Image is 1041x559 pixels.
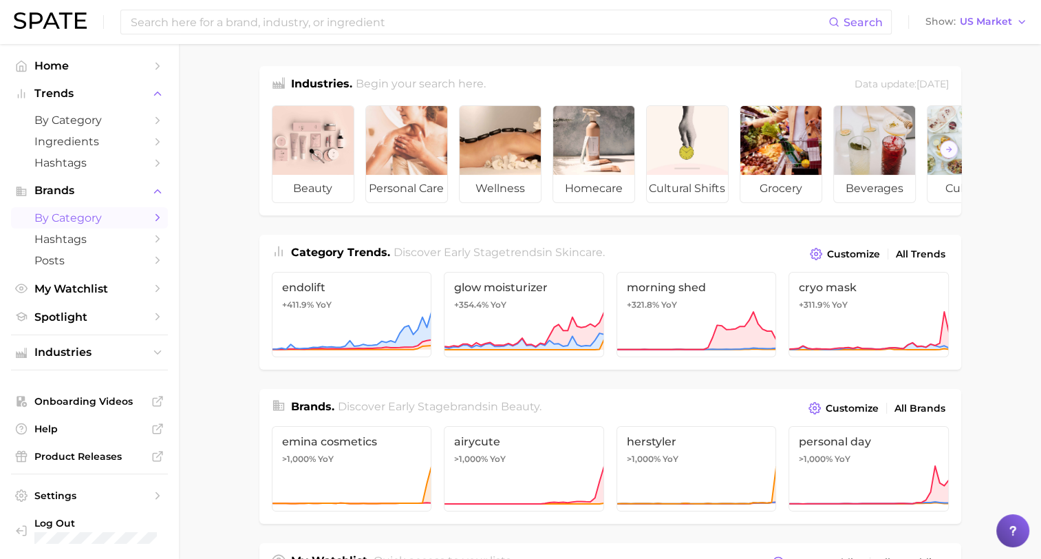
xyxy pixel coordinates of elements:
[647,175,728,202] span: cultural shifts
[892,245,949,264] a: All Trends
[34,395,144,408] span: Onboarding Videos
[454,281,594,294] span: glow moisturizer
[627,435,766,448] span: herstyler
[11,306,168,328] a: Spotlight
[272,272,432,357] a: endolift+411.9% YoY
[834,175,915,202] span: beverages
[454,454,488,464] span: >1,000%
[833,105,916,203] a: beverages
[960,18,1012,25] span: US Market
[11,419,168,439] a: Help
[338,400,541,413] span: Discover Early Stage brands in .
[34,489,144,502] span: Settings
[894,403,945,414] span: All Brands
[444,272,604,357] a: glow moisturizer+354.4% YoY
[740,175,822,202] span: grocery
[34,135,144,148] span: Ingredients
[34,59,144,72] span: Home
[616,272,777,357] a: morning shed+321.8% YoY
[11,207,168,229] a: by Category
[627,299,659,310] span: +321.8%
[490,454,506,465] span: YoY
[646,105,729,203] a: cultural shifts
[34,184,144,197] span: Brands
[661,299,677,310] span: YoY
[291,76,352,94] h1: Industries.
[11,485,168,506] a: Settings
[34,87,144,100] span: Trends
[34,423,144,435] span: Help
[11,446,168,467] a: Product Releases
[11,152,168,173] a: Hashtags
[11,83,168,104] button: Trends
[454,435,594,448] span: airycute
[11,250,168,271] a: Posts
[34,310,144,324] span: Spotlight
[34,211,144,224] span: by Category
[34,282,144,295] span: My Watchlist
[356,76,486,94] h2: Begin your search here.
[891,399,949,418] a: All Brands
[272,105,354,203] a: beauty
[366,175,447,202] span: personal care
[394,246,605,259] span: Discover Early Stage trends in .
[11,180,168,201] button: Brands
[627,281,766,294] span: morning shed
[805,399,881,418] button: Customize
[34,233,144,246] span: Hashtags
[316,299,332,310] span: YoY
[282,281,422,294] span: endolift
[282,435,422,448] span: emina cosmetics
[459,105,541,203] a: wellness
[799,299,830,310] span: +311.9%
[34,254,144,267] span: Posts
[827,249,880,260] span: Customize
[799,454,833,464] span: >1,000%
[11,278,168,299] a: My Watchlist
[925,18,956,25] span: Show
[553,175,634,202] span: homecare
[460,175,541,202] span: wellness
[11,342,168,363] button: Industries
[896,249,945,260] span: All Trends
[282,454,316,464] span: >1,000%
[832,299,848,310] span: YoY
[799,435,938,448] span: personal day
[552,105,635,203] a: homecare
[826,403,879,414] span: Customize
[740,105,822,203] a: grocery
[940,140,958,158] button: Scroll Right
[444,426,604,511] a: airycute>1,000% YoY
[34,114,144,127] span: by Category
[34,517,157,529] span: Log Out
[799,281,938,294] span: cryo mask
[844,16,883,29] span: Search
[291,246,390,259] span: Category Trends .
[501,400,539,413] span: beauty
[11,229,168,250] a: Hashtags
[491,299,506,310] span: YoY
[855,76,949,94] div: Data update: [DATE]
[34,450,144,463] span: Product Releases
[927,105,1009,203] a: culinary
[922,13,1031,31] button: ShowUS Market
[11,391,168,412] a: Onboarding Videos
[129,10,828,34] input: Search here for a brand, industry, or ingredient
[291,400,334,413] span: Brands .
[927,175,1009,202] span: culinary
[806,244,883,264] button: Customize
[663,454,678,465] span: YoY
[272,426,432,511] a: emina cosmetics>1,000% YoY
[788,272,949,357] a: cryo mask+311.9% YoY
[11,131,168,152] a: Ingredients
[11,109,168,131] a: by Category
[11,513,168,548] a: Log out. Currently logged in with e-mail unhokang@lghnh.com.
[627,454,661,464] span: >1,000%
[788,426,949,511] a: personal day>1,000% YoY
[555,246,603,259] span: skincare
[282,299,314,310] span: +411.9%
[34,156,144,169] span: Hashtags
[14,12,87,29] img: SPATE
[318,454,334,465] span: YoY
[34,346,144,359] span: Industries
